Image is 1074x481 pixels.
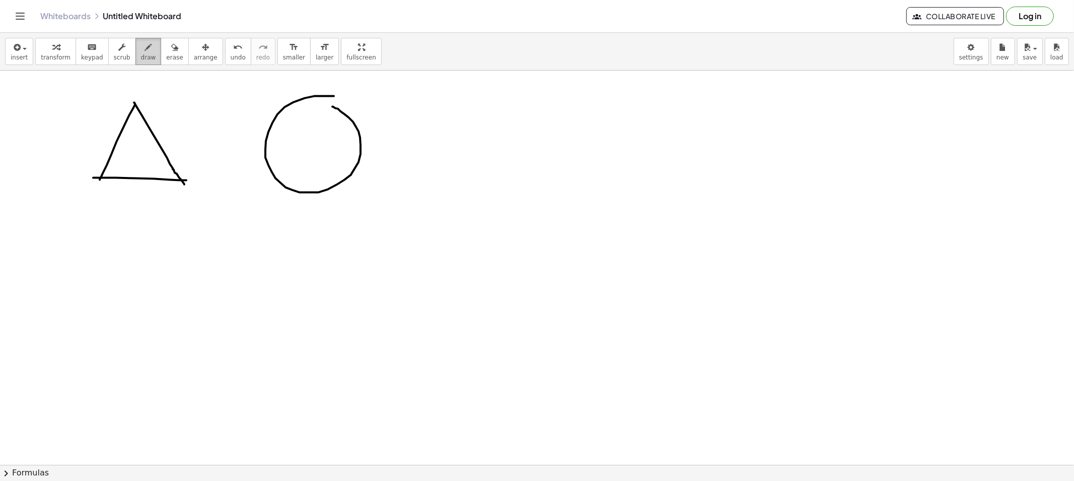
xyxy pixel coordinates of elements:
span: transform [41,54,70,61]
button: draw [135,38,162,65]
button: settings [954,38,989,65]
span: save [1023,54,1037,61]
button: redoredo [251,38,275,65]
span: settings [959,54,983,61]
button: fullscreen [341,38,381,65]
button: arrange [188,38,223,65]
button: new [991,38,1015,65]
button: format_sizelarger [310,38,339,65]
button: format_sizesmaller [277,38,311,65]
button: keyboardkeypad [76,38,109,65]
span: new [996,54,1009,61]
i: undo [233,41,243,53]
button: undoundo [225,38,251,65]
button: load [1045,38,1069,65]
button: transform [35,38,76,65]
span: scrub [114,54,130,61]
i: format_size [320,41,329,53]
button: save [1017,38,1043,65]
i: redo [258,41,268,53]
span: smaller [283,54,305,61]
button: insert [5,38,33,65]
button: Log in [1006,7,1054,26]
i: keyboard [87,41,97,53]
span: keypad [81,54,103,61]
span: redo [256,54,270,61]
span: undo [231,54,246,61]
span: erase [166,54,183,61]
span: fullscreen [346,54,376,61]
button: erase [161,38,188,65]
button: scrub [108,38,136,65]
button: Collaborate Live [906,7,1004,25]
span: insert [11,54,28,61]
span: load [1050,54,1063,61]
span: draw [141,54,156,61]
span: larger [316,54,333,61]
i: format_size [289,41,299,53]
span: arrange [194,54,218,61]
span: Collaborate Live [915,12,995,21]
a: Whiteboards [40,11,91,21]
button: Toggle navigation [12,8,28,24]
